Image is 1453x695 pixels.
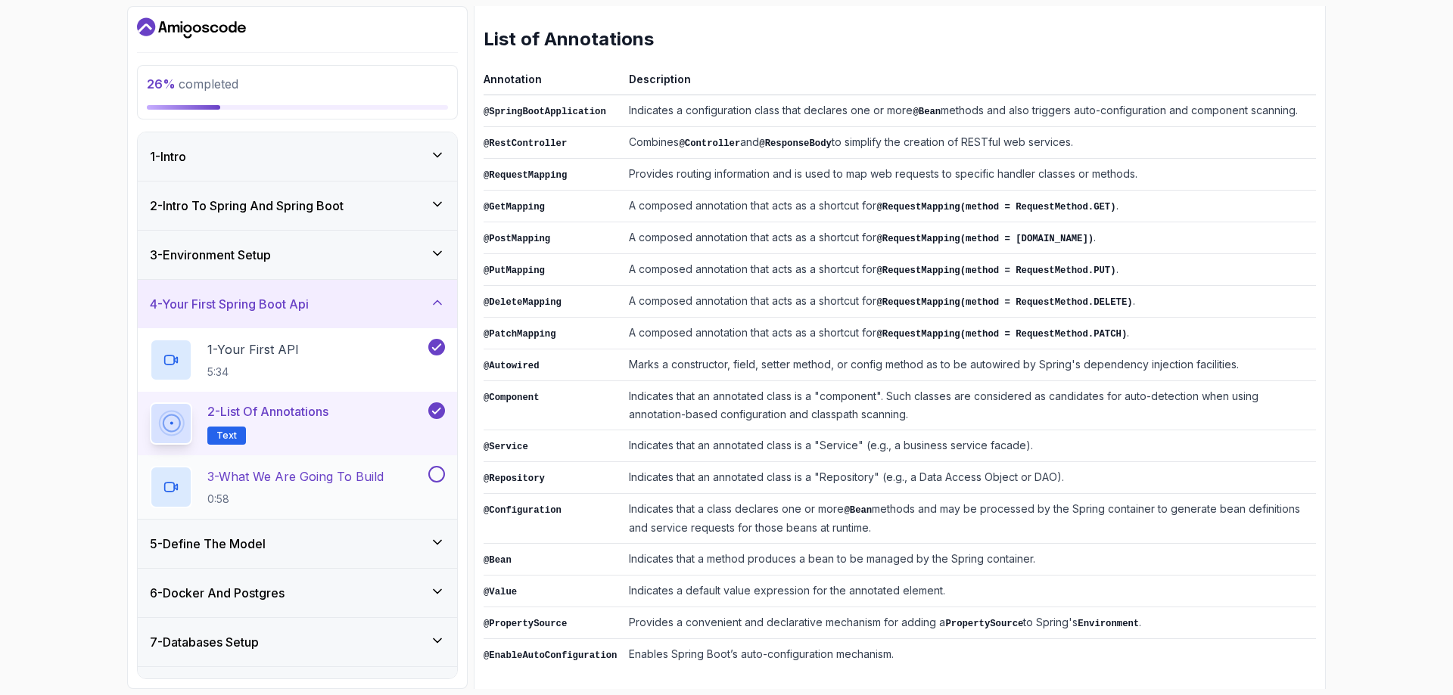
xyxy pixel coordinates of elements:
[759,138,832,149] code: @ResponseBody
[484,234,550,244] code: @PostMapping
[138,569,457,617] button: 6-Docker And Postgres
[150,339,445,381] button: 1-Your First API5:34
[945,619,1023,629] code: PropertySource
[623,159,1316,191] td: Provides routing information and is used to map web requests to specific handler classes or methods.
[876,297,1132,308] code: @RequestMapping(method = RequestMethod.DELETE)
[623,318,1316,349] td: A composed annotation that acts as a shortcut for .
[138,520,457,568] button: 5-Define The Model
[138,132,457,181] button: 1-Intro
[150,147,186,166] h3: 1 - Intro
[623,70,1316,95] th: Description
[484,361,540,371] code: @Autowired
[150,535,266,553] h3: 5 - Define The Model
[623,544,1316,576] td: Indicates that a method produces a bean to be managed by the Spring container.
[207,365,299,380] p: 5:34
[623,494,1316,544] td: Indicates that a class declares one or more methods and may be processed by the Spring container ...
[484,329,556,340] code: @PatchMapping
[150,466,445,508] button: 3-What We Are Going To Build0:58
[484,138,567,149] code: @RestController
[138,618,457,666] button: 7-Databases Setup
[484,392,540,403] code: @Component
[623,191,1316,222] td: A composed annotation that acts as a shortcut for .
[484,442,528,452] code: @Service
[623,349,1316,381] td: Marks a constructor, field, setter method, or config method as to be autowired by Spring's depend...
[138,280,457,328] button: 4-Your First Spring Boot Api
[623,127,1316,159] td: Combines and to simplify the creation of RESTful web services.
[216,430,237,442] span: Text
[150,402,445,445] button: 2-List of AnnotationsText
[150,633,259,651] h3: 7 - Databases Setup
[150,197,344,215] h3: 2 - Intro To Spring And Spring Boot
[913,107,941,117] code: @Bean
[623,462,1316,494] td: Indicates that an annotated class is a "Repository" (e.g., a Data Access Object or DAO).
[623,639,1316,671] td: Enables Spring Boot’s auto-configuration mechanism.
[876,329,1127,340] code: @RequestMapping(method = RequestMethod.PATCH)
[876,202,1115,213] code: @RequestMapping(method = RequestMethod.GET)
[623,222,1316,254] td: A composed annotation that acts as a shortcut for .
[484,619,567,629] code: @PropertySource
[484,650,617,661] code: @EnableAutoConfiguration
[207,402,328,420] p: 2 - List of Annotations
[484,70,623,95] th: Annotation
[623,95,1316,127] td: Indicates a configuration class that declares one or more methods and also triggers auto-configur...
[484,170,567,181] code: @RequestMapping
[623,381,1316,430] td: Indicates that an annotated class is a "component". Such classes are considered as candidates for...
[484,473,545,484] code: @Repository
[623,286,1316,318] td: A composed annotation that acts as a shortcut for .
[484,555,512,566] code: @Bean
[484,587,517,597] code: @Value
[484,202,545,213] code: @GetMapping
[679,138,740,149] code: @Controller
[876,265,1115,276] code: @RequestMapping(method = RequestMethod.PUT)
[623,576,1316,607] td: Indicates a default value expression for the annotated element.
[137,16,246,40] a: Dashboard
[207,340,299,358] p: 1 - Your First API
[207,492,384,507] p: 0:58
[484,505,562,516] code: @Configuration
[623,254,1316,286] td: A composed annotation that acts as a shortcut for .
[147,76,176,92] span: 26 %
[207,467,384,486] p: 3 - What We Are Going To Build
[484,107,606,117] code: @SpringBootApplication
[876,234,1094,244] code: @RequestMapping(method = [DOMAIN_NAME])
[484,297,562,308] code: @DeleteMapping
[150,246,271,264] h3: 3 - Environment Setup
[138,182,457,230] button: 2-Intro To Spring And Spring Boot
[150,584,285,602] h3: 6 - Docker And Postgres
[623,607,1316,639] td: Provides a convenient and declarative mechanism for adding a to Spring's .
[138,231,457,279] button: 3-Environment Setup
[150,295,309,313] h3: 4 - Your First Spring Boot Api
[484,27,1316,51] h2: List of Annotations
[484,265,545,276] code: @PutMapping
[147,76,238,92] span: completed
[623,430,1316,462] td: Indicates that an annotated class is a "Service" (e.g., a business service facade).
[1078,619,1139,629] code: Environment
[844,505,872,516] code: @Bean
